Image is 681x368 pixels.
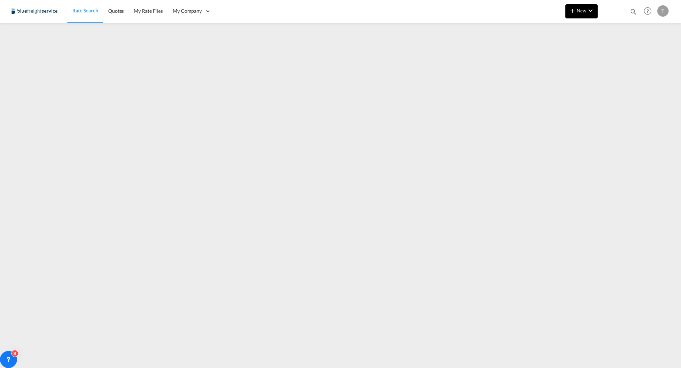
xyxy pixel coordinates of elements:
[586,6,595,15] md-icon: icon-chevron-down
[642,5,657,18] div: Help
[134,8,163,14] span: My Rate Files
[565,4,598,18] button: icon-plus 400-fgNewicon-chevron-down
[657,5,669,17] div: T
[630,8,637,16] md-icon: icon-magnify
[568,8,595,13] span: New
[108,8,124,14] span: Quotes
[173,7,202,15] span: My Company
[568,6,577,15] md-icon: icon-plus 400-fg
[72,7,98,13] span: Rate Search
[642,5,654,17] span: Help
[630,8,637,18] div: icon-magnify
[11,3,59,19] img: 9097ab40c0d911ee81d80fb7ec8da167.JPG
